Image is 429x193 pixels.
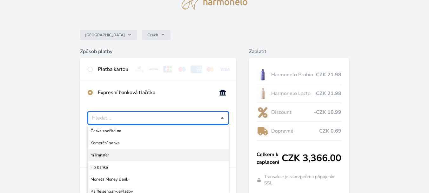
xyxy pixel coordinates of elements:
[98,89,212,96] div: Expresní banková tlačítka
[148,65,159,73] img: discover.svg
[257,86,269,101] img: CLEAN_LACTO_se_stinem_x-hi-lo.jpg
[92,114,221,122] input: Česká spořitelnaKomerční bankamTransferFio bankaMoneta Money BankRaiffeisenbank ePlatby
[314,108,341,116] span: -CZK 10.99
[271,71,316,79] span: Harmonelo Probio
[162,65,174,73] img: jcb.svg
[271,90,316,97] span: Harmonelo Lacto
[142,30,171,40] button: Czech
[204,65,216,73] img: mc.svg
[319,127,341,135] span: CZK 0.69
[257,104,269,120] img: discount-lo.png
[271,127,319,135] span: Dopravné
[176,65,188,73] img: maestro.svg
[147,32,158,38] span: Czech
[257,123,269,139] img: delivery-lo.png
[257,67,269,83] img: CLEAN_PROBIO_se_stinem_x-lo.jpg
[191,65,202,73] img: amex.svg
[264,174,342,186] span: Transakce je zabezpečena připojením SSL
[80,48,236,55] h6: Způsob platby
[271,108,314,116] span: Discount
[80,30,137,40] button: [GEOGRAPHIC_DATA]
[133,65,145,73] img: diners.svg
[90,128,226,134] span: Česká spořitelna
[219,65,231,73] img: visa.svg
[90,176,226,183] span: Moneta Money Bank
[217,89,229,96] img: onlineBanking_CZ.svg
[98,65,128,73] div: Platba kartou
[90,140,226,146] span: Komerční banka
[257,151,282,166] span: Celkem k zaplacení
[85,32,125,38] span: [GEOGRAPHIC_DATA]
[90,152,226,158] span: mTransfer
[249,48,349,55] h6: Zaplatit
[88,112,229,124] div: Vyberte svou banku
[282,153,341,164] span: CZK 3,366.00
[90,164,226,170] span: Fio banka
[316,90,341,97] span: CZK 21.98
[316,71,341,79] span: CZK 21.98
